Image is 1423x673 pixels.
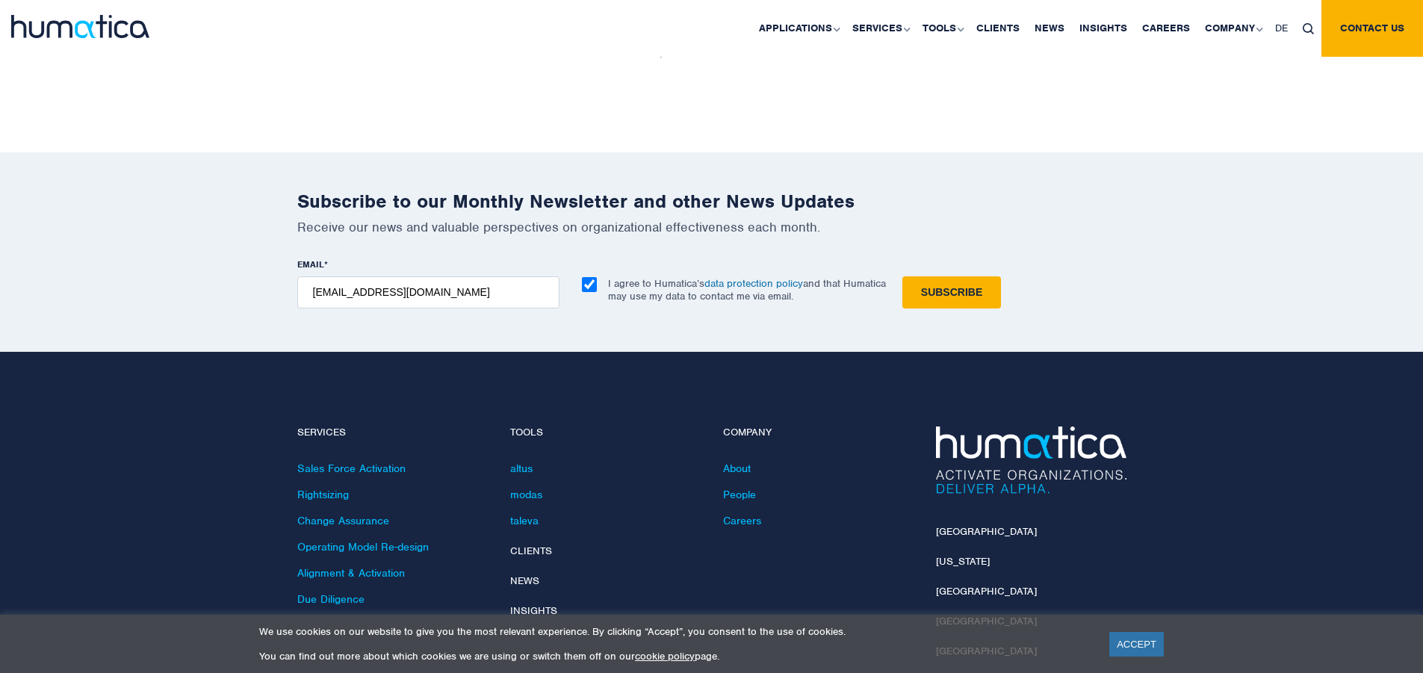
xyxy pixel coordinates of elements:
[510,514,539,527] a: taleva
[297,592,365,606] a: Due Diligence
[704,277,803,290] a: data protection policy
[510,545,552,557] a: Clients
[902,276,1001,308] input: Subscribe
[1109,632,1164,657] a: ACCEPT
[582,277,597,292] input: I agree to Humatica’sdata protection policyand that Humatica may use my data to contact me via em...
[1303,23,1314,34] img: search_icon
[936,525,1037,538] a: [GEOGRAPHIC_DATA]
[297,566,405,580] a: Alignment & Activation
[510,574,539,587] a: News
[297,258,324,270] span: EMAIL
[297,190,1126,213] h2: Subscribe to our Monthly Newsletter and other News Updates
[723,514,761,527] a: Careers
[297,488,349,501] a: Rightsizing
[936,555,990,568] a: [US_STATE]
[297,276,559,308] input: name@company.com
[635,650,695,663] a: cookie policy
[608,277,886,303] p: I agree to Humatica’s and that Humatica may use my data to contact me via email.
[723,427,914,439] h4: Company
[510,427,701,439] h4: Tools
[297,219,1126,235] p: Receive our news and valuable perspectives on organizational effectiveness each month.
[297,540,429,553] a: Operating Model Re-design
[1275,22,1288,34] span: DE
[11,15,149,38] img: logo
[723,488,756,501] a: People
[936,427,1126,494] img: Humatica
[510,488,542,501] a: modas
[259,625,1091,638] p: We use cookies on our website to give you the most relevant experience. By clicking “Accept”, you...
[510,604,557,617] a: Insights
[297,427,488,439] h4: Services
[297,514,389,527] a: Change Assurance
[297,462,406,475] a: Sales Force Activation
[723,462,751,475] a: About
[936,585,1037,598] a: [GEOGRAPHIC_DATA]
[510,462,533,475] a: altus
[259,650,1091,663] p: You can find out more about which cookies we are using or switch them off on our page.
